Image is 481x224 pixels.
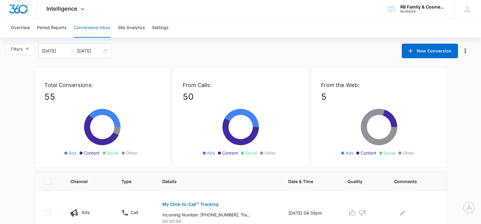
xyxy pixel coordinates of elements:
[44,81,160,89] p: Total Conversions:
[69,150,76,156] span: Ads
[152,18,168,38] button: Settings
[162,202,218,206] p: My Click-to-Call™ Tracking
[321,81,437,89] p: From the Web:
[70,48,75,53] span: to
[347,178,371,185] span: Quality
[398,208,408,218] button: Edit Comments
[162,212,251,218] p: Incoming Number: [PHONE_NUMBER], Tracking Number: [PHONE_NUMBER], Ring To: [PHONE_NUMBER], Caller...
[121,178,139,185] span: Type
[11,46,23,52] span: Filters
[222,150,238,156] span: Content
[183,81,299,89] p: From Calls:
[74,18,110,38] button: Conversions Inbox
[361,150,376,156] span: Content
[460,46,470,56] button: Manage Numbers
[207,150,215,156] span: Ads
[77,48,102,54] input: End date
[162,178,265,185] span: Details
[162,197,218,212] button: My Click-to-Call™ Tracking
[46,5,77,12] span: Intelligence
[384,150,395,156] span: Social
[84,150,100,156] span: Content
[345,150,353,156] span: Ads
[44,90,160,103] p: 55
[70,178,98,185] span: Channel
[183,90,299,103] p: 50
[400,9,445,14] div: account id
[245,150,257,156] span: Social
[70,48,75,53] span: swap-right
[321,90,437,103] p: 5
[394,178,428,185] span: Comments
[107,150,119,156] span: Social
[118,18,145,38] button: Site Analytics
[6,44,34,55] button: Filters
[11,18,30,38] button: Overview
[42,48,67,54] input: Start date
[131,209,138,216] p: Call
[402,44,458,58] button: New Conversion
[400,5,445,9] div: account name
[37,18,66,38] button: Period Reports
[126,150,137,156] span: Other
[403,150,414,156] span: Other
[82,209,90,216] p: Ads
[264,150,276,156] span: Other
[288,178,324,185] span: Date & Time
